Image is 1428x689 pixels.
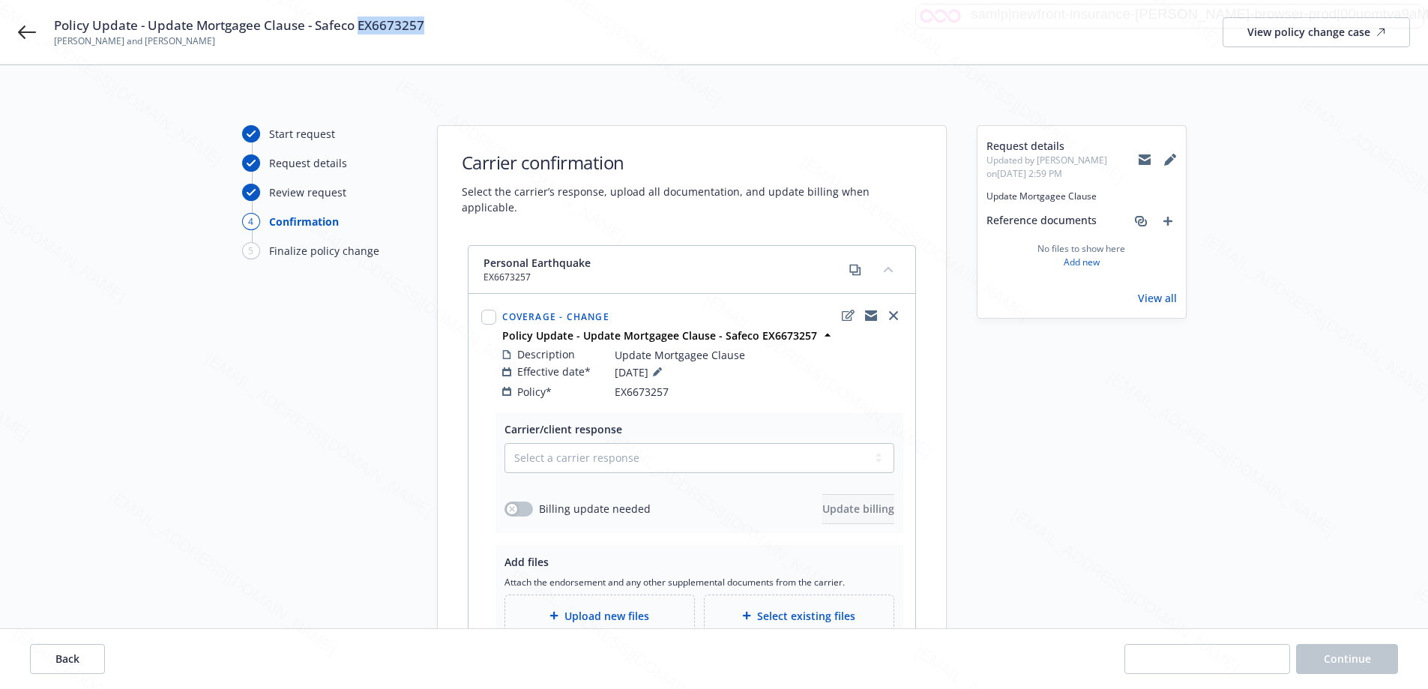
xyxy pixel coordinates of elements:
span: Update Mortgagee Clause [615,347,745,363]
span: Reference documents [986,212,1097,230]
button: collapse content [876,257,900,281]
span: Request details [986,138,1138,154]
span: Save progress and exit [1149,652,1265,666]
div: Request details [269,155,347,171]
button: Continue [1296,644,1398,674]
span: Update Mortgagee Clause [986,190,1177,203]
a: close [885,307,903,325]
span: [DATE] [615,363,666,381]
span: Attach the endorsement and any other supplemental documents from the carrier. [504,576,894,589]
div: 5 [242,242,260,259]
div: Review request [269,184,346,200]
div: Personal EarthquakeEX6673257copycollapse content [469,246,915,294]
span: Personal Earthquake [483,255,591,271]
strong: Policy Update - Update Mortgagee Clause - Safeco EX6673257 [502,328,817,343]
span: EX6673257 [483,271,591,284]
button: Save progress and exit [1124,644,1290,674]
a: copy [846,261,864,279]
span: Update billing [822,502,894,516]
div: Select existing files [704,595,894,637]
a: edit [840,307,858,325]
span: Back [55,652,79,666]
span: Policy Update - Update Mortgagee Clause - Safeco EX6673257 [54,16,424,34]
span: Upload new files [564,608,649,624]
button: Back [30,644,105,674]
span: Select existing files [757,608,855,624]
div: 4 [242,213,260,230]
a: View policy change case [1223,17,1410,47]
span: Add files [504,555,549,569]
span: Continue [1324,652,1371,666]
div: View policy change case [1247,18,1385,46]
span: No files to show here [1037,242,1125,256]
a: associate [1132,212,1150,230]
span: Updated by [PERSON_NAME] on [DATE] 2:59 PM [986,154,1138,181]
div: Finalize policy change [269,243,379,259]
span: Billing update needed [539,501,651,517]
button: Update billing [822,494,894,524]
span: Carrier/client response [504,422,622,436]
span: [PERSON_NAME] and [PERSON_NAME] [54,34,424,48]
div: Start request [269,126,335,142]
span: Policy* [517,384,552,400]
span: Select the carrier’s response, upload all documentation, and update billing when applicable. [462,184,922,215]
a: View all [1138,290,1177,306]
span: Effective date* [517,364,591,379]
h1: Carrier confirmation [462,150,922,175]
a: add [1159,212,1177,230]
span: EX6673257 [615,384,669,400]
div: Confirmation [269,214,339,229]
span: Coverage - Change [502,310,609,323]
a: copyLogging [862,307,880,325]
a: Add new [1064,256,1100,269]
div: Upload new files [504,595,695,637]
span: Description [517,346,575,362]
